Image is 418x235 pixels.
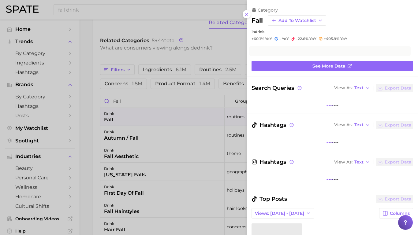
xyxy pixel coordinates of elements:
[252,195,287,203] span: Top Posts
[334,160,353,164] span: View As
[334,123,353,127] span: View As
[252,158,295,166] span: Hashtags
[268,15,326,26] button: Add to Watchlist
[324,36,339,41] span: +405.9%
[334,86,353,90] span: View As
[390,211,410,216] span: Columns
[252,29,413,34] div: in
[255,29,265,34] span: drink
[258,7,278,13] span: category
[252,208,314,218] button: Views: [DATE] - [DATE]
[385,123,412,128] span: Export Data
[379,208,413,218] button: Columns
[279,36,281,41] span: -
[265,36,272,41] span: YoY
[376,158,413,166] button: Export Data
[385,86,412,91] span: Export Data
[252,121,295,129] span: Hashtags
[333,158,372,166] button: View AsText
[340,36,347,41] span: YoY
[376,121,413,129] button: Export Data
[333,121,372,129] button: View AsText
[252,36,264,41] span: +60.1%
[312,64,345,69] span: See more data
[376,195,413,203] button: Export Data
[376,84,413,92] button: Export Data
[309,36,316,41] span: YoY
[278,18,316,23] span: Add to Watchlist
[385,160,412,165] span: Export Data
[385,196,412,202] span: Export Data
[282,36,289,41] span: YoY
[252,61,413,71] a: See more data
[296,36,308,41] span: -22.6%
[255,211,304,216] span: Views: [DATE] - [DATE]
[354,160,364,164] span: Text
[252,17,263,24] h2: fall
[252,84,303,92] span: Search Queries
[354,123,364,127] span: Text
[354,86,364,90] span: Text
[333,84,372,92] button: View AsText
